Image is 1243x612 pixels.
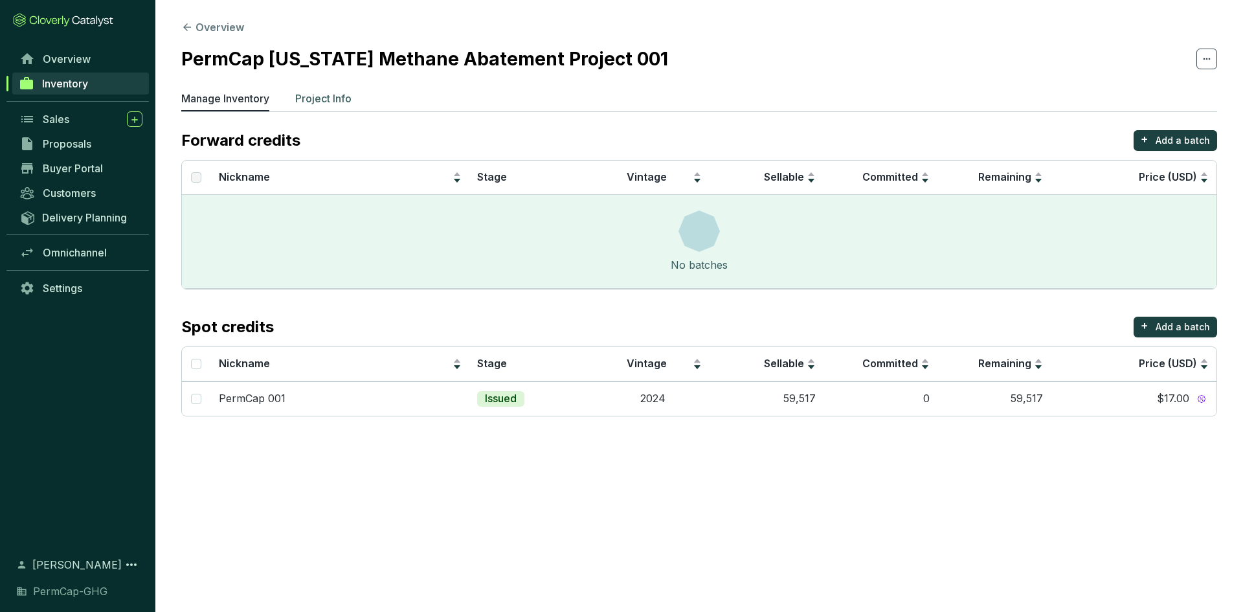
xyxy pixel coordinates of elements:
[12,73,149,95] a: Inventory
[13,48,149,70] a: Overview
[862,357,918,370] span: Committed
[823,381,937,416] td: 0
[596,381,710,416] td: 2024
[1134,317,1217,337] button: +Add a batch
[13,242,149,264] a: Omnichannel
[978,357,1031,370] span: Remaining
[627,357,667,370] span: Vintage
[13,207,149,228] a: Delivery Planning
[43,113,69,126] span: Sales
[978,170,1031,183] span: Remaining
[1156,321,1210,334] p: Add a batch
[43,137,91,150] span: Proposals
[477,170,507,183] span: Stage
[1134,130,1217,151] button: +Add a batch
[1157,392,1189,406] span: $17.00
[13,157,149,179] a: Buyer Portal
[43,246,107,259] span: Omnichannel
[181,130,300,151] p: Forward credits
[627,170,667,183] span: Vintage
[485,392,517,406] p: Issued
[469,161,596,195] th: Stage
[219,392,286,406] p: PermCap 001
[1141,317,1148,335] p: +
[42,77,88,90] span: Inventory
[13,277,149,299] a: Settings
[219,357,270,370] span: Nickname
[219,170,270,183] span: Nickname
[13,108,149,130] a: Sales
[13,182,149,204] a: Customers
[43,282,82,295] span: Settings
[33,584,107,599] span: PermCap-GHG
[181,45,668,73] h2: PermCap [US_STATE] Methane Abatement Project 001
[1139,170,1197,183] span: Price (USD)
[477,357,507,370] span: Stage
[43,162,103,175] span: Buyer Portal
[43,52,91,65] span: Overview
[469,347,596,381] th: Stage
[764,357,804,370] span: Sellable
[671,257,728,273] div: No batches
[181,91,269,106] p: Manage Inventory
[295,91,352,106] p: Project Info
[42,211,127,224] span: Delivery Planning
[937,381,1051,416] td: 59,517
[1139,357,1197,370] span: Price (USD)
[1156,134,1210,147] p: Add a batch
[43,187,96,199] span: Customers
[710,381,823,416] td: 59,517
[764,170,804,183] span: Sellable
[32,557,122,572] span: [PERSON_NAME]
[13,133,149,155] a: Proposals
[181,19,244,35] button: Overview
[862,170,918,183] span: Committed
[181,317,274,337] p: Spot credits
[1141,130,1148,148] p: +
